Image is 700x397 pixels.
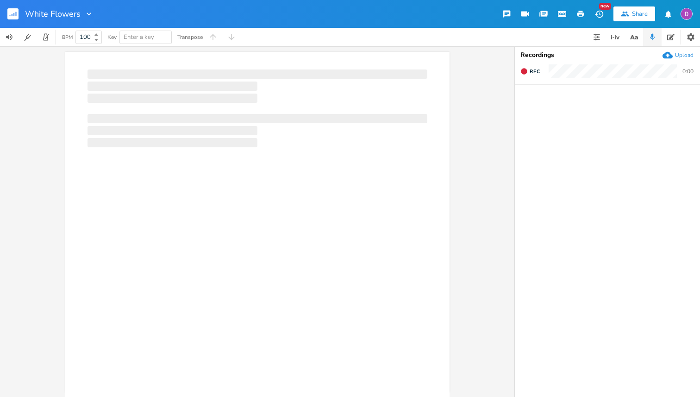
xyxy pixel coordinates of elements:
[599,3,611,10] div: New
[662,50,694,60] button: Upload
[675,51,694,59] div: Upload
[520,52,694,58] div: Recordings
[177,34,203,40] div: Transpose
[681,8,693,20] img: Dylan
[632,10,648,18] div: Share
[25,10,81,18] span: White Flowers
[590,6,608,22] button: New
[613,6,655,21] button: Share
[107,34,117,40] div: Key
[682,69,694,74] div: 0:00
[530,68,540,75] span: Rec
[62,35,73,40] div: BPM
[517,64,544,79] button: Rec
[124,33,154,41] span: Enter a key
